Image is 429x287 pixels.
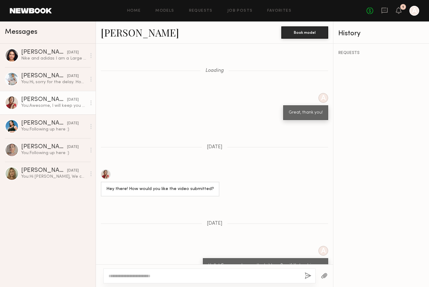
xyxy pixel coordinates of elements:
[21,144,67,150] div: [PERSON_NAME]
[21,56,86,61] div: Nike and adidas I am a Large in tops and bottoms Lululemon i range between an 8-10 in bottoms
[5,29,37,36] span: Messages
[289,109,323,116] div: Great, thank you!
[21,168,67,174] div: [PERSON_NAME]
[21,150,86,156] div: You: Following up here :)
[67,50,79,56] div: [DATE]
[338,30,424,37] div: History
[205,68,224,73] span: Loading
[402,6,404,9] div: 1
[267,9,291,13] a: Favorites
[21,73,67,79] div: [PERSON_NAME]
[208,262,323,276] div: Hello! Can you please attach it here? or if it's too big, send a link
[21,79,86,85] div: You: Hi, sorry for the delay. Hope all is well! OK I will keep you in mind for upcoming shoots. W...
[21,103,86,109] div: You: Awesome, I will keep you posted :)
[67,121,79,126] div: [DATE]
[281,26,328,39] button: Book model
[67,168,79,174] div: [DATE]
[189,9,213,13] a: Requests
[338,51,424,55] div: REQUESTS
[21,97,67,103] div: [PERSON_NAME]
[21,174,86,180] div: You: Hi [PERSON_NAME], We came across your profile and we'd love to consider you for an upcoming ...
[67,97,79,103] div: [DATE]
[21,126,86,132] div: You: Following up here :)
[207,145,222,150] span: [DATE]
[101,26,179,39] a: [PERSON_NAME]
[21,49,67,56] div: [PERSON_NAME]
[207,221,222,226] span: [DATE]
[281,29,328,35] a: Book model
[409,6,419,16] a: A
[67,144,79,150] div: [DATE]
[227,9,253,13] a: Job Posts
[106,186,214,193] div: Hey there! How would you like the video submitted?
[127,9,141,13] a: Home
[67,73,79,79] div: [DATE]
[155,9,174,13] a: Models
[21,120,67,126] div: [PERSON_NAME]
